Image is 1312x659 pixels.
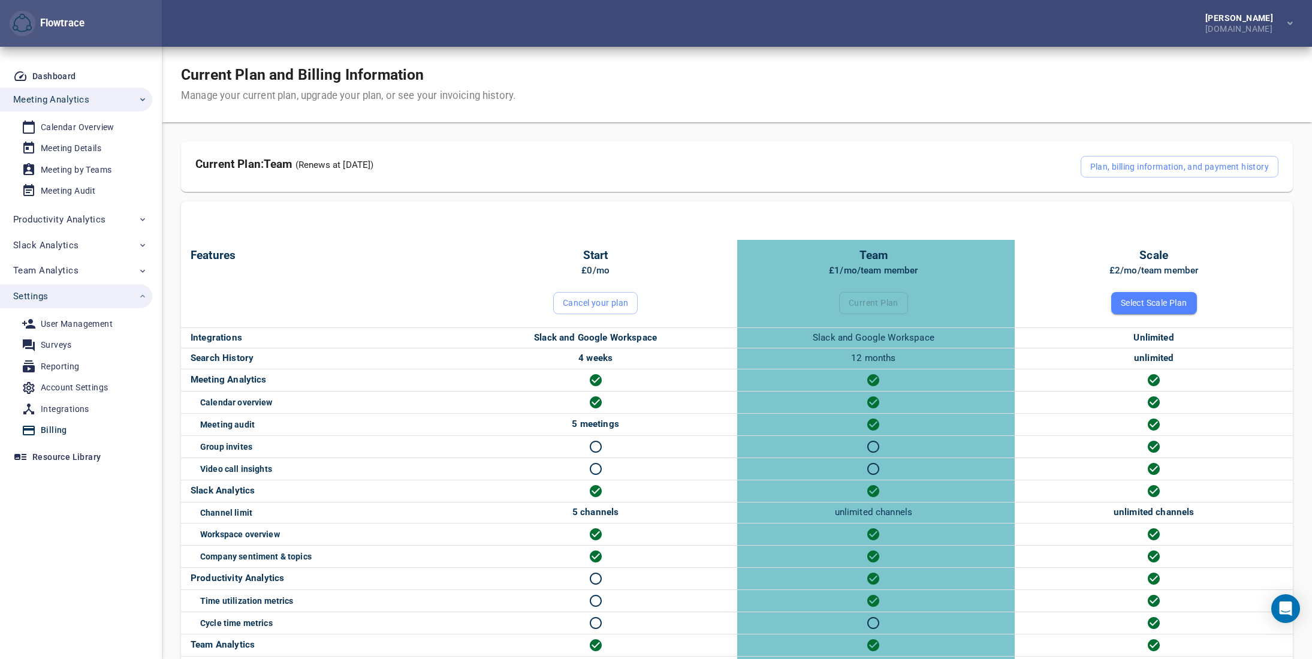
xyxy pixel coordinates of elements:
[41,317,113,332] div: User Management
[747,549,1001,564] div: Company sentiment analysis across the company, channels, and topics.
[41,141,101,156] div: Meeting Details
[181,89,515,103] div: Manage your current plan, upgrade your plan, or see your invoicing history.
[1024,462,1283,476] div: Calendar analytics support for group invites.
[191,398,273,407] span: Calendar event and invite analytics.
[1024,243,1283,278] div: £2/mo/team member
[32,450,101,465] div: Resource Library
[191,573,284,583] span: Focus time and time utilization metrics require minimum of Slack, Calendar, Meets, and Email inte...
[859,248,888,262] span: Team
[747,506,1001,519] div: channels
[747,527,1001,541] div: Overview of your Slack workspace activity, sentiment, and frequent topics.
[747,373,1001,387] div: Our Meeting Analytics for Google Calendar and Google Meets.
[469,638,723,652] div: Team engagement and survey metrics.
[583,248,608,262] span: Start
[534,332,657,343] span: Slack and Google Workspace
[191,485,255,496] span: Our Slack analytics is available in all our plans but limited to number of channels for analysis.
[191,618,273,628] span: Cycle time metrics are available from all our project management, engineering, and customer facin...
[1024,506,1283,519] div: channels
[572,507,580,517] span: 5
[747,417,1001,432] div: Meeting audit tools.
[191,639,255,650] span: Team engagement and survey metrics.
[813,332,934,343] span: Slack and Google Workspace
[747,638,1001,652] div: Team engagement and survey metrics.
[41,120,114,135] div: Calendar Overview
[1024,440,1283,454] div: Calendar analytics support for group invites.
[191,552,312,561] span: Company sentiment analysis across the company, channels, and topics.
[191,529,280,539] span: Overview of your Slack workspace activity, sentiment, and frequent topics.
[41,380,108,395] div: Account Settings
[195,157,295,171] span: Current Plan: Team
[35,16,85,31] div: Flowtrace
[1081,156,1278,177] button: Plan, billing information, and payment history
[469,506,723,519] div: channels
[1205,14,1278,22] div: [PERSON_NAME]
[191,248,236,262] span: Features
[1024,417,1283,432] div: Meeting audit tools.
[1090,160,1269,174] span: Plan, billing information, and payment history
[191,374,267,385] span: Our Meeting Analytics for Google Calendar and Google Meets.
[1024,395,1283,410] div: Calendar event and invite analytics.
[10,11,85,37] div: Flowtrace
[13,288,48,304] span: Settings
[747,571,1001,586] div: Focus time and time utilization metrics require minimum of Slack, Calendar, Meets, and Email inte...
[1024,484,1283,498] div: Our Slack analytics is available in all our plans but limited to number of channels for analysis.
[469,549,723,564] div: Company sentiment analysis across the company, channels, and topics.
[469,527,723,541] div: Overview of your Slack workspace activity, sentiment, and frequent topics.
[191,508,252,517] span: This is how many channls you can include in your sentiment and Slack analytics.
[41,423,67,438] div: Billing
[835,507,876,517] span: unlimited
[1024,373,1283,387] div: Our Meeting Analytics for Google Calendar and Google Meets.
[1111,292,1197,314] button: Select Scale Plan
[1024,571,1283,586] div: Focus time and time utilization metrics require minimum of Slack, Calendar, Meets, and Email inte...
[41,338,72,353] div: Surveys
[469,395,723,410] div: Calendar event and invite analytics.
[1024,616,1283,630] div: Cycle time metrics are available from all our project management, engineering, and customer facin...
[32,69,76,84] div: Dashboard
[1114,507,1156,517] span: unlimited
[1133,332,1174,343] span: Unlimited
[13,237,79,253] span: Slack Analytics
[181,66,515,84] h1: Current Plan and Billing Information
[191,464,272,474] span: Calendar analytics support for group invites.
[469,243,723,278] div: £0/mo
[1205,22,1278,33] div: [DOMAIN_NAME]
[1271,594,1300,623] div: Open Intercom Messenger
[295,160,374,170] span: (Renews at [DATE])
[553,292,638,314] button: Cancel your plan
[1139,248,1168,262] span: Scale
[747,594,1001,608] div: Our propretiary workday algorithms reveal your team and company focus, shallow, and collaboration...
[13,263,79,278] span: Team Analytics
[563,296,628,310] span: Cancel your plan
[1024,549,1283,564] div: Company sentiment analysis across the company, channels, and topics.
[41,402,89,417] div: Integrations
[191,420,255,429] span: Meeting audit tools.
[851,353,895,363] span: 12 months
[747,484,1001,498] div: Our Slack analytics is available in all our plans but limited to number of channels for analysis.
[747,243,1001,278] div: £1/mo/team member
[1024,594,1283,608] div: Our propretiary workday algorithms reveal your team and company focus, shallow, and collaboration...
[41,183,95,198] div: Meeting Audit
[578,353,613,363] span: 4 weeks
[572,419,619,429] span: 5 meetings
[1134,353,1174,363] span: unlimited
[191,596,294,606] span: Our propretiary workday algorithms reveal your team and company focus, shallow, and collaboration...
[41,359,80,374] div: Reporting
[469,484,723,498] div: Our Slack analytics is available in all our plans but limited to number of channels for analysis.
[1024,527,1283,541] div: Overview of your Slack workspace activity, sentiment, and frequent topics.
[41,163,111,177] div: Meeting by Teams
[191,353,254,363] span: This is how long back in time you can see the trends in your metrics, insights, and recommendations.
[10,11,35,37] button: Flowtrace
[1024,638,1283,652] div: Team engagement and survey metrics.
[13,92,89,107] span: Meeting Analytics
[13,212,105,227] span: Productivity Analytics
[469,373,723,387] div: Our Meeting Analytics for Google Calendar and Google Meets.
[191,332,242,343] span: We integrate with most common SaaS collaboration and productivity tools. See more from our Integr...
[191,442,252,452] span: Calendar analytics support for group invites.
[1121,296,1187,310] span: Select Scale Plan
[1186,10,1302,37] button: [PERSON_NAME][DOMAIN_NAME]
[13,14,32,33] img: Flowtrace
[747,395,1001,410] div: Calendar event and invite analytics.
